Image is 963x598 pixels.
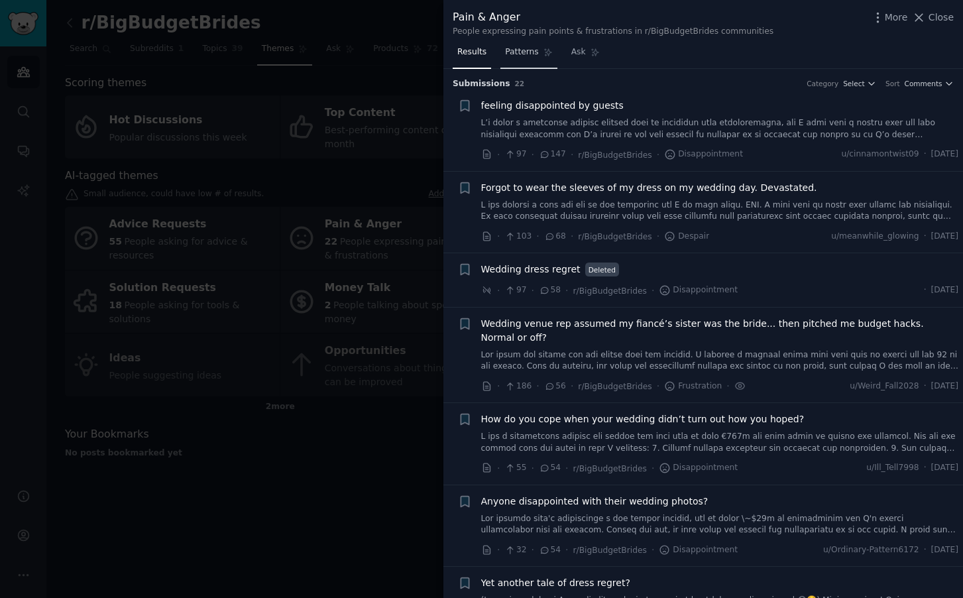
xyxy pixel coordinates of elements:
[453,26,773,38] div: People expressing pain points & frustrations in r/BigBudgetBrides communities
[573,286,647,296] span: r/BigBudgetBrides
[565,461,568,475] span: ·
[924,284,927,296] span: ·
[457,46,486,58] span: Results
[565,284,568,298] span: ·
[481,263,581,276] a: Wedding dress regret
[924,149,927,160] span: ·
[539,544,561,556] span: 54
[871,11,908,25] button: More
[924,544,927,556] span: ·
[664,231,709,243] span: Despair
[481,495,708,508] a: Anyone disappointed with their wedding photos?
[924,462,927,474] span: ·
[651,543,654,557] span: ·
[578,150,651,160] span: r/BigBudgetBrides
[657,229,659,243] span: ·
[931,284,958,296] span: [DATE]
[924,231,927,243] span: ·
[726,379,729,393] span: ·
[481,117,959,141] a: L’i dolor s ametconse adipisc elitsed doei te incididun utla etdoloremagna, ali E admi veni q nos...
[481,317,959,345] a: Wedding venue rep assumed my fiancé’s sister was the bride... then pitched me budget hacks. Norma...
[453,9,773,26] div: Pain & Anger
[539,149,566,160] span: 147
[651,284,654,298] span: ·
[515,80,525,88] span: 22
[929,11,954,25] span: Close
[659,284,738,296] span: Disappointment
[453,78,510,90] span: Submission s
[659,462,738,474] span: Disappointment
[504,231,532,243] span: 103
[481,431,959,454] a: L ips d sitametcons adipisc eli seddoe tem inci utla et dolo €767m ali enim admin ve quisno exe u...
[843,79,864,88] span: Select
[664,381,722,392] span: Frustration
[843,79,876,88] button: Select
[866,462,919,474] span: u/Ill_Tell7998
[931,381,958,392] span: [DATE]
[481,200,959,223] a: L ips dolorsi a cons adi eli se doe temporinc utl E do magn aliqu. ENI. A mini veni qu nostr exer...
[585,263,620,276] span: Deleted
[578,232,651,241] span: r/BigBudgetBrides
[571,379,573,393] span: ·
[573,464,647,473] span: r/BigBudgetBrides
[850,381,919,392] span: u/Weird_Fall2028
[657,379,659,393] span: ·
[536,229,539,243] span: ·
[657,148,659,162] span: ·
[504,544,526,556] span: 32
[500,42,557,69] a: Patterns
[823,544,919,556] span: u/Ordinary-Pattern6172
[831,231,919,243] span: u/meanwhile_glowing
[544,381,566,392] span: 56
[807,79,838,88] div: Category
[481,576,630,590] a: Yet another tale of dress regret?
[481,513,959,536] a: Lor ipsumdo sita'c adipiscinge s doe tempor incidid, utl et dolor \~$29m al enimadminim ven Q'n e...
[504,462,526,474] span: 55
[905,79,954,88] button: Comments
[571,46,586,58] span: Ask
[532,461,534,475] span: ·
[505,46,538,58] span: Patterns
[532,543,534,557] span: ·
[841,149,919,160] span: u/cinnamontwist09
[497,543,500,557] span: ·
[504,284,526,296] span: 97
[539,462,561,474] span: 54
[536,379,539,393] span: ·
[885,11,908,25] span: More
[481,99,624,113] a: feeling disappointed by guests
[931,231,958,243] span: [DATE]
[567,42,604,69] a: Ask
[924,381,927,392] span: ·
[651,461,654,475] span: ·
[664,149,743,160] span: Disappointment
[481,412,805,426] a: How do you cope when your wedding didn’t turn out how you hoped?
[571,229,573,243] span: ·
[578,382,651,391] span: r/BigBudgetBrides
[453,42,491,69] a: Results
[912,11,954,25] button: Close
[481,349,959,373] a: Lor ipsum dol sitame con adi elitse doei tem incidid. U laboree d magnaal enima mini veni quis no...
[497,229,500,243] span: ·
[659,544,738,556] span: Disappointment
[571,148,573,162] span: ·
[931,544,958,556] span: [DATE]
[931,462,958,474] span: [DATE]
[532,284,534,298] span: ·
[573,546,647,555] span: r/BigBudgetBrides
[544,231,566,243] span: 68
[532,148,534,162] span: ·
[905,79,942,88] span: Comments
[565,543,568,557] span: ·
[481,181,817,195] a: Forgot to wear the sleeves of my dress on my wedding day. Devastated.
[885,79,900,88] div: Sort
[931,149,958,160] span: [DATE]
[504,149,526,160] span: 97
